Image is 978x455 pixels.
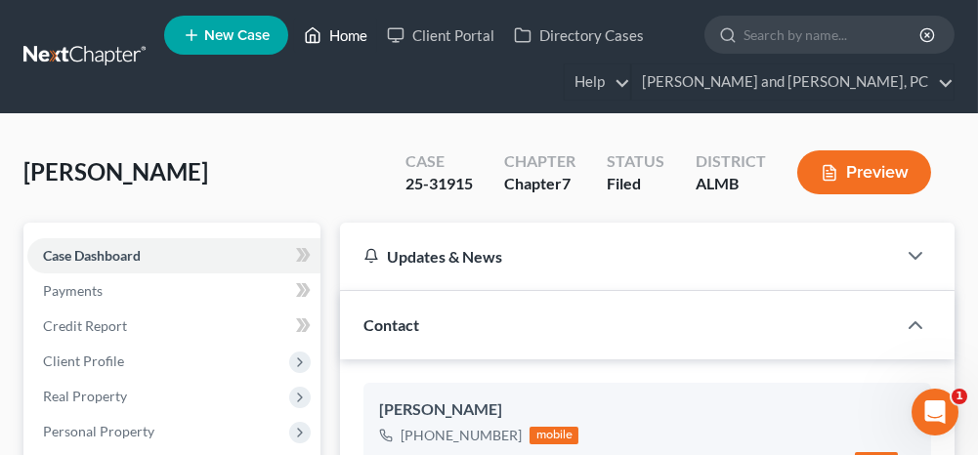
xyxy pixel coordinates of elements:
[504,18,654,53] a: Directory Cases
[744,17,922,53] input: Search by name...
[565,64,630,100] a: Help
[379,398,915,422] div: [PERSON_NAME]
[504,150,575,173] div: Chapter
[23,157,208,186] span: [PERSON_NAME]
[530,427,578,444] div: mobile
[43,282,103,299] span: Payments
[27,309,320,344] a: Credit Report
[43,423,154,439] span: Personal Property
[204,28,270,43] span: New Case
[377,18,504,53] a: Client Portal
[27,273,320,309] a: Payments
[43,247,141,264] span: Case Dashboard
[696,150,766,173] div: District
[607,173,664,195] div: Filed
[405,150,473,173] div: Case
[363,315,419,334] span: Contact
[27,238,320,273] a: Case Dashboard
[363,246,872,267] div: Updates & News
[405,173,473,195] div: 25-31915
[912,389,958,435] iframe: Intercom live chat
[401,426,522,445] div: [PHONE_NUMBER]
[294,18,377,53] a: Home
[562,174,571,192] span: 7
[504,173,575,195] div: Chapter
[43,388,127,404] span: Real Property
[43,317,127,334] span: Credit Report
[696,173,766,195] div: ALMB
[607,150,664,173] div: Status
[797,150,931,194] button: Preview
[952,389,967,404] span: 1
[43,352,124,369] span: Client Profile
[632,64,954,100] a: [PERSON_NAME] and [PERSON_NAME], PC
